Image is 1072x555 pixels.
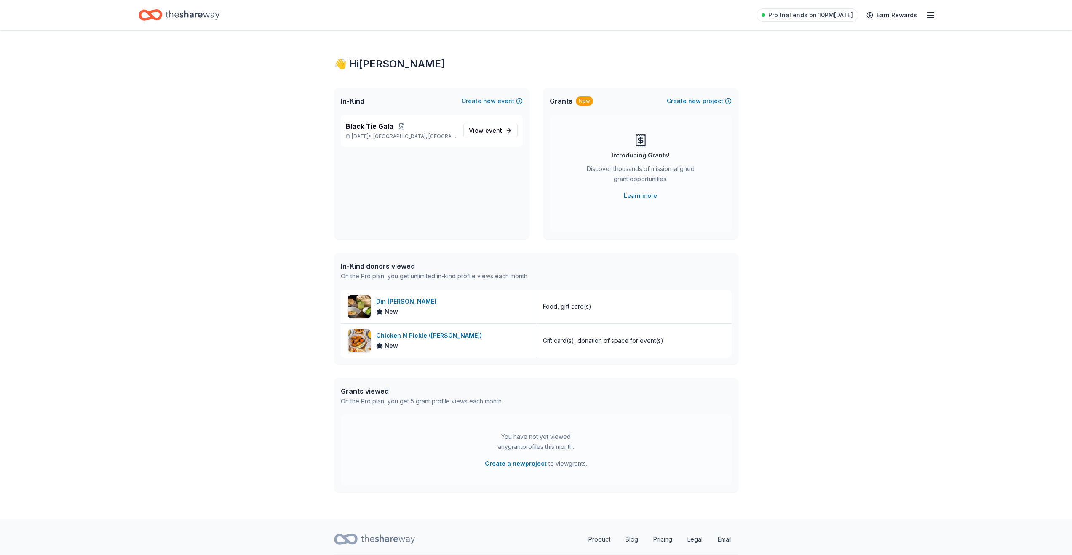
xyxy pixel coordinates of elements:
[348,295,371,318] img: Image for Din Tai Fung
[647,531,679,548] a: Pricing
[582,531,738,548] nav: quick links
[462,96,523,106] button: Createnewevent
[463,123,518,138] a: View event
[861,8,922,23] a: Earn Rewards
[376,296,440,307] div: Din [PERSON_NAME]
[385,307,398,317] span: New
[341,271,529,281] div: On the Pro plan, you get unlimited in-kind profile views each month.
[688,96,701,106] span: new
[341,396,503,406] div: On the Pro plan, you get 5 grant profile views each month.
[484,432,589,452] div: You have not yet viewed any grant profiles this month.
[483,96,496,106] span: new
[341,96,364,106] span: In-Kind
[469,125,502,136] span: View
[619,531,645,548] a: Blog
[768,10,853,20] span: Pro trial ends on 10PM[DATE]
[346,121,393,131] span: Black Tie Gala
[583,164,698,187] div: Discover thousands of mission-aligned grant opportunities.
[543,336,663,346] div: Gift card(s), donation of space for event(s)
[667,96,732,106] button: Createnewproject
[485,459,587,469] span: to view grants .
[624,191,657,201] a: Learn more
[576,96,593,106] div: New
[757,8,858,22] a: Pro trial ends on 10PM[DATE]
[543,302,591,312] div: Food, gift card(s)
[341,261,529,271] div: In-Kind donors viewed
[681,531,709,548] a: Legal
[582,531,617,548] a: Product
[334,57,738,71] div: 👋 Hi [PERSON_NAME]
[385,341,398,351] span: New
[341,386,503,396] div: Grants viewed
[348,329,371,352] img: Image for Chicken N Pickle (Henderson)
[346,133,457,140] p: [DATE] •
[139,5,219,25] a: Home
[711,531,738,548] a: Email
[485,127,502,134] span: event
[612,150,670,160] div: Introducing Grants!
[485,459,547,469] button: Create a newproject
[376,331,485,341] div: Chicken N Pickle ([PERSON_NAME])
[373,133,456,140] span: [GEOGRAPHIC_DATA], [GEOGRAPHIC_DATA]
[550,96,572,106] span: Grants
